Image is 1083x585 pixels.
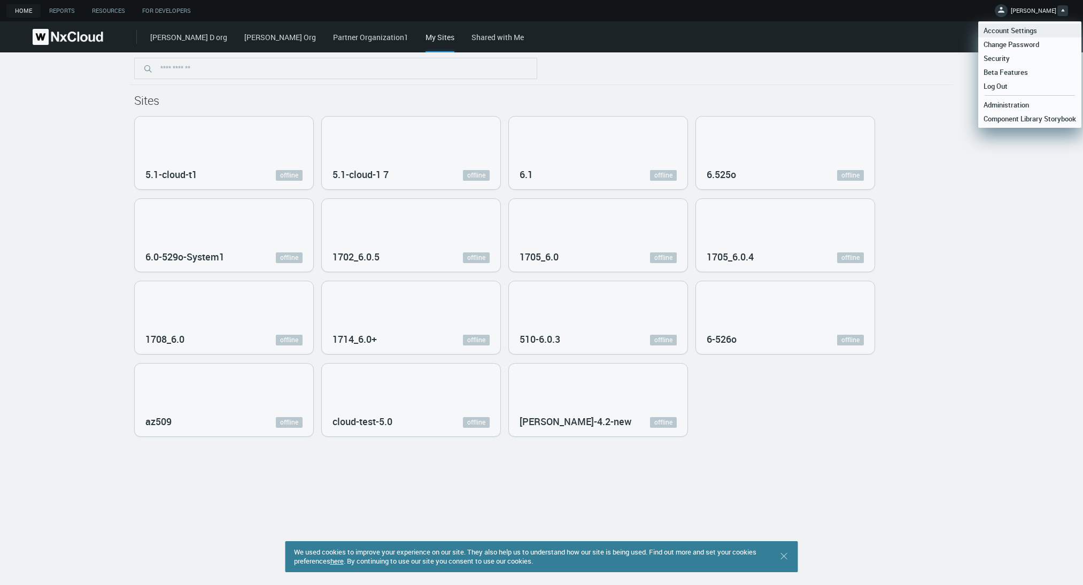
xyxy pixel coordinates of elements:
a: [PERSON_NAME] Org [244,32,316,42]
nx-search-highlight: 1708_6.0 [145,333,184,345]
nx-search-highlight: [PERSON_NAME]-4.2-new [520,415,631,428]
nx-search-highlight: 6.1 [520,168,533,181]
span: Beta Features [978,67,1033,77]
a: offline [463,252,490,263]
nx-search-highlight: 6.0-529o-System1 [145,250,225,263]
a: Administration [978,98,1081,112]
nx-search-highlight: 1714_6.0+ [332,333,377,345]
a: offline [837,170,864,181]
a: offline [650,170,677,181]
span: Log Out [978,81,1013,91]
span: Sites [134,93,159,108]
a: offline [837,335,864,345]
a: offline [276,170,303,181]
a: Shared with Me [471,32,524,42]
span: [PERSON_NAME] [1011,6,1056,19]
nx-search-highlight: 510-6.0.3 [520,333,560,345]
a: offline [650,335,677,345]
a: [PERSON_NAME] D org [150,32,227,42]
a: Component Library Storybook [978,112,1081,126]
a: offline [650,252,677,263]
a: Partner Organization1 [333,32,408,42]
span: Change Password [978,40,1045,49]
a: offline [276,417,303,428]
a: offline [276,335,303,345]
a: Reports [41,4,83,18]
nx-search-highlight: 6-526o [707,333,737,345]
span: . By continuing to use our site you consent to use our cookies. [344,556,533,566]
span: Administration [978,100,1034,110]
a: offline [837,252,864,263]
nx-search-highlight: az509 [145,415,172,428]
nx-search-highlight: 1705_6.0 [520,250,559,263]
a: Account Settings [978,24,1081,37]
a: For Developers [134,4,199,18]
a: Home [6,4,41,18]
img: Nx Cloud logo [33,29,103,45]
a: offline [463,335,490,345]
a: offline [276,252,303,263]
a: Change Password [978,37,1081,51]
a: Resources [83,4,134,18]
span: Account Settings [978,26,1042,35]
span: We used cookies to improve your experience on our site. They also help us to understand how our s... [294,547,756,566]
div: My Sites [426,32,454,52]
span: Component Library Storybook [978,114,1081,124]
span: Security [978,53,1015,63]
a: Beta Features [978,65,1081,79]
nx-search-highlight: 6.525o [707,168,736,181]
nx-search-highlight: cloud-test-5.0 [332,415,392,428]
a: offline [463,170,490,181]
a: here [330,556,344,566]
nx-search-highlight: 1705_6.0.4 [707,250,754,263]
a: offline [463,417,490,428]
nx-search-highlight: 1702_6.0.5 [332,250,380,263]
a: offline [650,417,677,428]
nx-search-highlight: 5.1-cloud-1 7 [332,168,389,181]
a: Security [978,51,1081,65]
nx-search-highlight: 5.1-cloud-t1 [145,168,197,181]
